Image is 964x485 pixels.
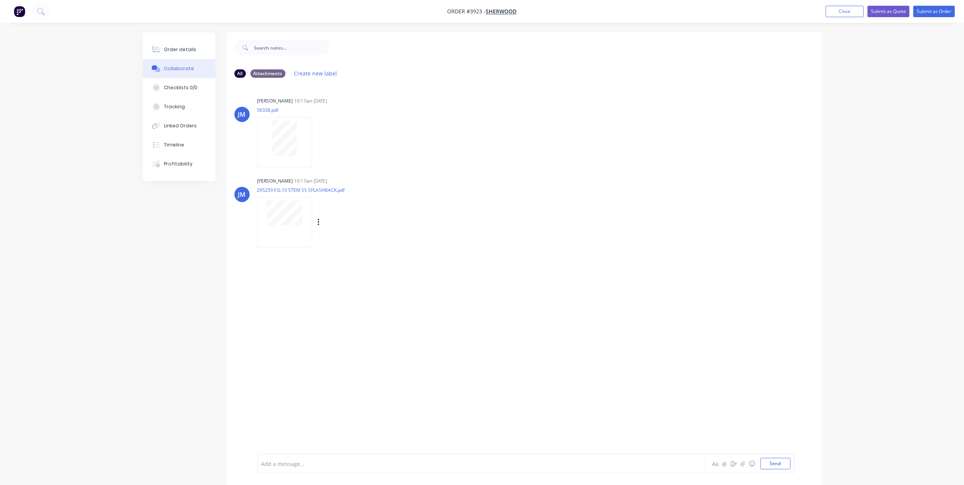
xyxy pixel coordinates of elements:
img: Factory [14,6,25,17]
div: Collaborate [164,65,194,72]
button: @ [720,459,729,468]
button: Tracking [143,97,215,116]
div: JM [238,110,246,119]
div: Checklists 0/0 [164,84,197,91]
div: 10:17am [DATE] [295,178,327,185]
div: Profitability [164,161,192,167]
button: Timeline [143,135,215,154]
p: 295259 F.G.10 STEM SS SPLASHBACK.pdf [257,187,397,193]
button: Linked Orders [143,116,215,135]
button: Collaborate [143,59,215,78]
button: Create new label [290,68,341,79]
button: Submit as Quote [868,6,909,17]
p: 56338.pdf [257,107,320,113]
div: Tracking [164,103,185,110]
button: Checklists 0/0 [143,78,215,97]
div: JM [238,190,246,199]
div: Order details [164,46,196,53]
button: ☺ [747,459,757,468]
div: All [234,69,246,78]
span: Order #3923 - [448,8,486,15]
button: Aa [711,459,720,468]
div: Attachments [250,69,286,78]
button: Submit as Order [913,6,955,17]
div: [PERSON_NAME] [257,98,293,104]
div: Timeline [164,141,184,148]
input: Search notes... [254,40,330,55]
div: [PERSON_NAME] [257,178,293,185]
a: Sherwood [486,8,517,15]
button: Close [826,6,864,17]
div: 10:17am [DATE] [295,98,327,104]
div: Linked Orders [164,122,197,129]
button: Order details [143,40,215,59]
button: Send [760,458,791,469]
button: Profitability [143,154,215,173]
